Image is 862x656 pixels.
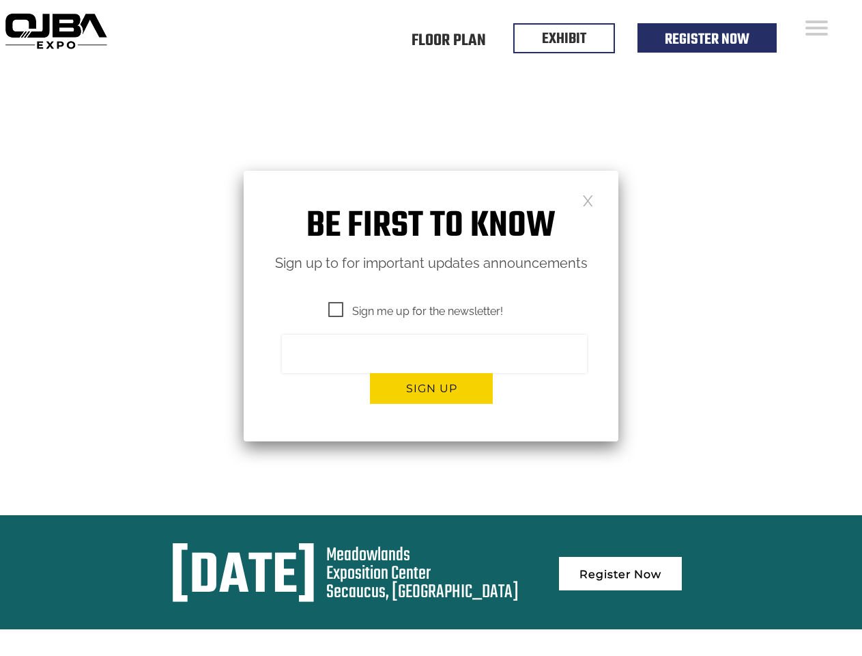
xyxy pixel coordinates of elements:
a: Register Now [559,557,682,590]
a: Close [582,194,594,206]
a: EXHIBIT [542,27,586,51]
p: Sign up to for important updates announcements [244,251,618,275]
a: Register Now [665,28,749,51]
div: [DATE] [170,546,317,609]
div: Meadowlands Exposition Center Secaucus, [GEOGRAPHIC_DATA] [326,546,519,601]
h1: Be first to know [244,205,618,248]
span: Sign me up for the newsletter! [328,303,503,320]
button: Sign up [370,373,493,404]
